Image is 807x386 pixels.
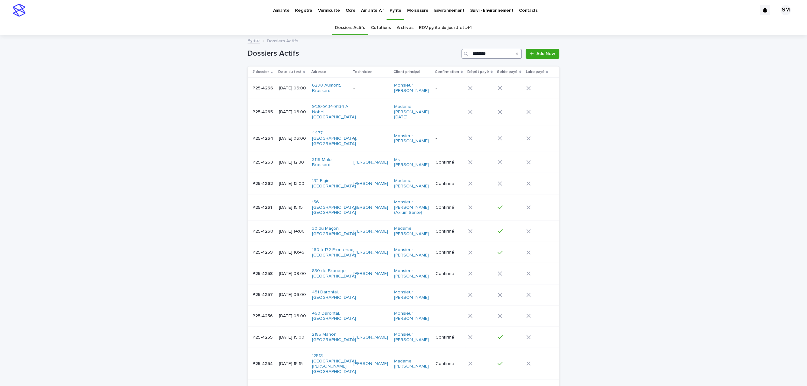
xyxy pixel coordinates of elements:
[253,204,274,210] p: P25-4261
[537,52,556,56] span: Add New
[253,108,274,115] p: P25-4265
[394,332,430,343] a: Monsieur [PERSON_NAME]
[353,68,372,75] p: Technicien
[468,68,489,75] p: Dépôt payé
[353,109,389,115] p: -
[253,135,275,141] p: P25-4264
[394,104,430,120] a: Madame [PERSON_NAME][DATE]
[253,291,274,298] p: P25-4257
[279,229,307,234] p: [DATE] 14:00
[394,290,430,300] a: Monsieur [PERSON_NAME]
[353,313,389,319] p: -
[312,104,356,120] a: 9130-9134-9134 A Nobel, [GEOGRAPHIC_DATA]
[312,178,356,189] a: 132 Elgin, [GEOGRAPHIC_DATA]
[397,20,414,35] a: Archives
[312,83,347,94] a: 6290 Aumont, Brossard
[436,181,463,186] p: Confirmé
[312,311,356,322] a: 450 Darontal, [GEOGRAPHIC_DATA]
[312,157,347,168] a: 3119 Malo, Brossard
[311,68,326,75] p: Adresse
[248,284,560,305] tr: P25-4257P25-4257 [DATE] 06:00451 Darontal, [GEOGRAPHIC_DATA] -Monsieur [PERSON_NAME] -
[436,335,463,340] p: Confirmé
[248,194,560,221] tr: P25-4261P25-4261 [DATE] 15:15156 [GEOGRAPHIC_DATA], [GEOGRAPHIC_DATA] [PERSON_NAME] Monsieur [PER...
[248,152,560,173] tr: P25-4263P25-4263 [DATE] 12:303119 Malo, Brossard [PERSON_NAME] Ms. [PERSON_NAME] Confirmé
[248,263,560,284] tr: P25-4258P25-4258 [DATE] 09:00830 de Brouage, [GEOGRAPHIC_DATA] [PERSON_NAME] Monsieur [PERSON_NAM...
[279,86,307,91] p: [DATE] 06:00
[526,68,545,75] p: Labo payé
[279,109,307,115] p: [DATE] 06:00
[462,49,522,59] div: Search
[312,226,356,237] a: 30 du Maçon, [GEOGRAPHIC_DATA]
[312,247,356,258] a: 160 à 172 Frontenac, [GEOGRAPHIC_DATA]
[253,180,274,186] p: P25-4262
[353,250,388,255] a: [PERSON_NAME]
[436,136,463,141] p: -
[353,229,388,234] a: [PERSON_NAME]
[353,136,389,141] p: -
[248,99,560,125] tr: P25-4265P25-4265 [DATE] 06:009130-9134-9134 A Nobel, [GEOGRAPHIC_DATA] -Madame [PERSON_NAME][DATE] -
[248,242,560,263] tr: P25-4259P25-4259 [DATE] 10:45160 à 172 Frontenac, [GEOGRAPHIC_DATA] [PERSON_NAME] Monsieur [PERSO...
[279,136,307,141] p: [DATE] 06:00
[312,268,356,279] a: 830 de Brouage, [GEOGRAPHIC_DATA]
[526,49,559,59] a: Add New
[248,37,260,44] a: Pyrite
[436,250,463,255] p: Confirmé
[312,200,357,215] a: 156 [GEOGRAPHIC_DATA], [GEOGRAPHIC_DATA]
[253,158,274,165] p: P25-4263
[394,268,430,279] a: Monsieur [PERSON_NAME]
[394,311,430,322] a: Monsieur [PERSON_NAME]
[436,109,463,115] p: -
[353,181,388,186] a: [PERSON_NAME]
[353,205,388,210] a: [PERSON_NAME]
[436,271,463,277] p: Confirmé
[253,270,274,277] p: P25-4258
[13,4,25,17] img: stacker-logo-s-only.png
[248,305,560,327] tr: P25-4256P25-4256 [DATE] 06:00450 Darontal, [GEOGRAPHIC_DATA] -Monsieur [PERSON_NAME] -
[394,83,430,94] a: Monsieur [PERSON_NAME]
[353,361,388,367] a: [PERSON_NAME]
[279,205,307,210] p: [DATE] 15:15
[279,292,307,298] p: [DATE] 06:00
[394,157,430,168] a: Ms. [PERSON_NAME]
[253,360,274,367] p: P25-4254
[419,20,472,35] a: RDV pyrite du jour J et J+1
[248,327,560,348] tr: P25-4255P25-4255 [DATE] 15:002185 Manon, [GEOGRAPHIC_DATA] [PERSON_NAME] Monsieur [PERSON_NAME] C...
[353,160,388,165] a: [PERSON_NAME]
[353,86,389,91] p: -
[312,332,356,343] a: 2185 Manon, [GEOGRAPHIC_DATA]
[312,290,356,300] a: 451 Darontal, [GEOGRAPHIC_DATA]
[248,125,560,152] tr: P25-4264P25-4264 [DATE] 06:004477 [GEOGRAPHIC_DATA], [GEOGRAPHIC_DATA] -Monsieur [PERSON_NAME] -
[248,173,560,194] tr: P25-4262P25-4262 [DATE] 13:00132 Elgin, [GEOGRAPHIC_DATA] [PERSON_NAME] Madame [PERSON_NAME] Conf...
[253,228,275,234] p: P25-4260
[394,178,430,189] a: Madame [PERSON_NAME]
[335,20,365,35] a: Dossiers Actifs
[436,205,463,210] p: Confirmé
[279,160,307,165] p: [DATE] 12:30
[394,200,430,215] a: Monsieur [PERSON_NAME] (Axium Santé)
[394,68,421,75] p: Client principal
[353,271,388,277] a: [PERSON_NAME]
[497,68,518,75] p: Solde payé
[435,68,459,75] p: Confirmation
[279,313,307,319] p: [DATE] 06:00
[248,348,560,380] tr: P25-4254P25-4254 [DATE] 15:1512513 [GEOGRAPHIC_DATA][PERSON_NAME], [GEOGRAPHIC_DATA] [PERSON_NAME...
[394,359,430,369] a: Madame [PERSON_NAME]
[353,292,389,298] p: -
[279,335,307,340] p: [DATE] 15:00
[436,86,463,91] p: -
[353,335,388,340] a: [PERSON_NAME]
[248,221,560,242] tr: P25-4260P25-4260 [DATE] 14:0030 du Maçon, [GEOGRAPHIC_DATA] [PERSON_NAME] Madame [PERSON_NAME] Co...
[279,181,307,186] p: [DATE] 13:00
[248,49,459,58] h1: Dossiers Actifs
[312,130,357,146] a: 4477 [GEOGRAPHIC_DATA], [GEOGRAPHIC_DATA]
[312,353,356,375] a: 12513 [GEOGRAPHIC_DATA][PERSON_NAME], [GEOGRAPHIC_DATA]
[279,68,302,75] p: Date du test
[371,20,391,35] a: Cotations
[394,226,430,237] a: Madame [PERSON_NAME]
[436,361,463,367] p: Confirmé
[436,313,463,319] p: -
[436,292,463,298] p: -
[436,229,463,234] p: Confirmé
[394,247,430,258] a: Monsieur [PERSON_NAME]
[279,271,307,277] p: [DATE] 09:00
